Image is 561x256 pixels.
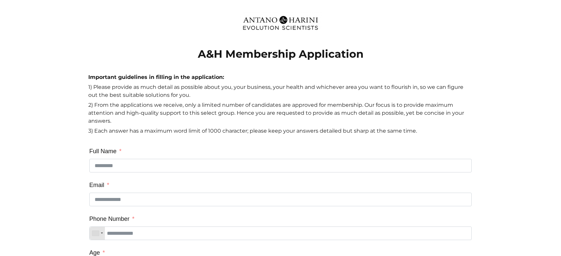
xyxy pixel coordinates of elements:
label: Email [89,179,109,191]
label: Phone Number [89,213,134,225]
p: 3) Each answer has a maximum word limit of 1000 character; please keep your answers detailed but ... [88,127,473,137]
input: Email [89,193,472,206]
input: Phone Number [89,226,472,240]
strong: Important guidelines in filling in the application: [88,74,224,80]
strong: A&H Membership Application [198,47,363,60]
p: 1) Please provide as much detail as possible about you, your business, your health and whichever ... [88,83,473,101]
div: Telephone country code [90,227,105,240]
img: Evolution-Scientist (2) [239,12,322,34]
p: 2) From the applications we receive, only a limited number of candidates are approved for members... [88,101,473,127]
label: Full Name [89,145,121,157]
